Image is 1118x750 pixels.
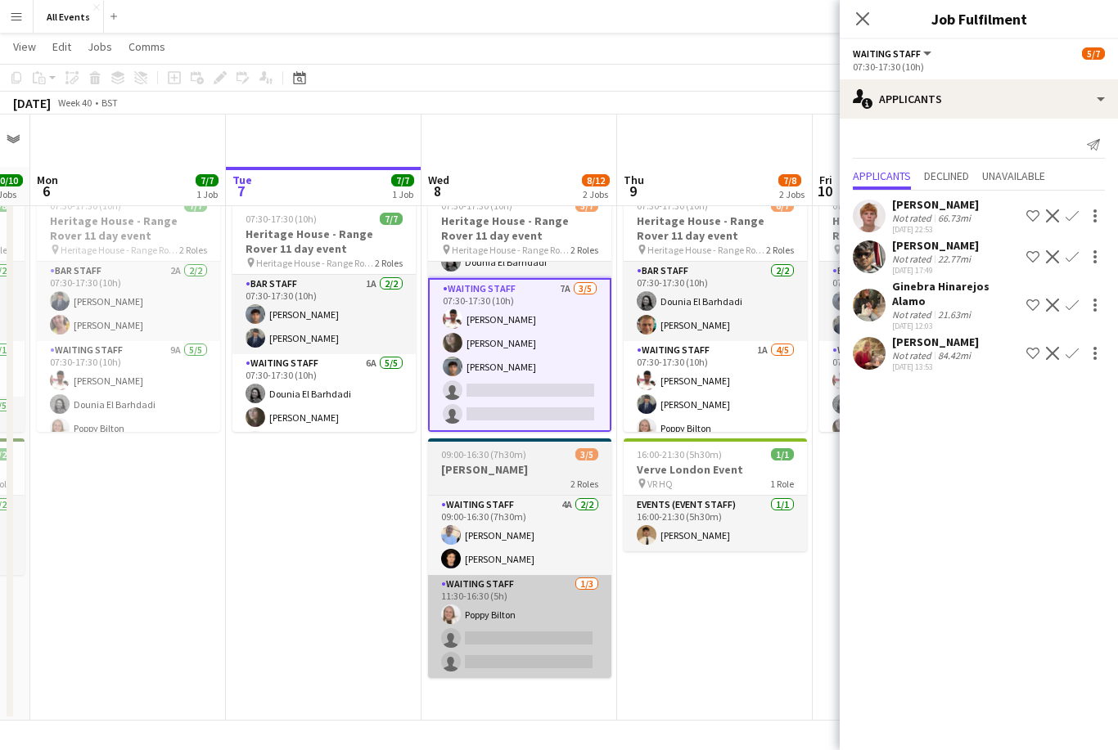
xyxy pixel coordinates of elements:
a: Edit [46,36,78,57]
span: Week 40 [54,97,95,109]
h3: [PERSON_NAME] [428,462,611,477]
app-card-role: Events (Event Staff)1/116:00-21:30 (5h30m)[PERSON_NAME] [624,496,807,551]
button: Waiting Staff [853,47,934,60]
div: 1 Job [196,188,218,200]
app-card-role: Waiting Staff7A3/507:30-17:30 (10h)[PERSON_NAME][PERSON_NAME][PERSON_NAME] [428,278,611,432]
app-job-card: 07:30-17:30 (10h)7/7Heritage House - Range Rover 11 day event Heritage House - Range Rover 11 day... [37,190,220,432]
span: 8 [426,182,449,200]
span: Heritage House - Range Rover 11 day event [61,244,179,256]
span: 7/7 [380,213,403,225]
span: 7 [230,182,252,200]
span: VR HQ [647,478,673,490]
span: Heritage House - Range Rover 11 day event [256,257,375,269]
div: 07:30-17:30 (10h) [853,61,1105,73]
app-card-role: Waiting Staff9A5/507:30-17:30 (10h)[PERSON_NAME]Dounia El BarhdadiPoppy Bilton [37,341,220,492]
app-job-card: 07:30-17:30 (10h)5/7Heritage House - Range Rover 11 day event Heritage House - Range Rover 11 day... [428,190,611,432]
span: Fri [819,173,832,187]
h3: Heritage House - Range Rover 11 day event [232,227,416,256]
div: In progress07:30-17:30 (10h)7/7Heritage House - Range Rover 11 day event Heritage House - Range R... [232,190,416,432]
div: 22.77mi [935,253,974,265]
div: [PERSON_NAME] [892,197,979,212]
span: 8/12 [582,174,610,186]
span: Jobs [88,39,112,54]
div: 09:00-16:30 (7h30m)3/5[PERSON_NAME]2 RolesWaiting Staff4A2/209:00-16:30 (7h30m)[PERSON_NAME][PERS... [428,438,611,678]
div: 2 Jobs [779,188,805,200]
app-card-role: Waiting Staff3A6/607:30-17:30 (10h)[PERSON_NAME]Dounia El Barhdadi[PERSON_NAME] [819,341,1003,515]
div: Ginebra Hinarejos Alamo [892,279,1020,308]
span: 1 Role [770,478,794,490]
app-job-card: 07:30-17:30 (10h)6/7Heritage House - Range Rover 11 day event Heritage House - Range Rover 11 day... [624,190,807,432]
span: 7/7 [391,174,414,186]
app-card-role: Bar Staff1A2/207:30-17:30 (10h)[PERSON_NAME][PERSON_NAME] [819,262,1003,341]
span: 10 [817,182,832,200]
span: Applicants [853,170,911,182]
a: Jobs [81,36,119,57]
app-card-role: Waiting Staff1/311:30-16:30 (5h)Poppy Bilton [428,575,611,678]
h3: Verve London Event [624,462,807,477]
span: 2 Roles [766,244,794,256]
span: 6 [34,182,58,200]
span: Heritage House - Range Rover 11 day event [452,244,570,256]
span: 7/8 [778,174,801,186]
div: 2 Jobs [583,188,609,200]
app-card-role: Waiting Staff1A4/507:30-17:30 (10h)[PERSON_NAME][PERSON_NAME]Poppy Bilton [624,341,807,492]
span: 2 Roles [375,257,403,269]
span: 9 [621,182,644,200]
app-card-role: Bar Staff2A2/207:30-17:30 (10h)[PERSON_NAME][PERSON_NAME] [37,262,220,341]
app-job-card: 16:00-21:30 (5h30m)1/1Verve London Event VR HQ1 RoleEvents (Event Staff)1/116:00-21:30 (5h30m)[PE... [624,438,807,551]
span: 2 Roles [570,244,598,256]
div: 21.63mi [935,308,974,321]
div: 66.73mi [935,212,974,224]
app-card-role: Bar Staff1A2/207:30-17:30 (10h)[PERSON_NAME][PERSON_NAME] [232,275,416,354]
div: [DATE] [13,95,51,111]
span: Waiting Staff [853,47,921,60]
h3: Heritage House - Range Rover 11 day event [428,213,611,243]
h3: Heritage House - Range Rover 11 day event [624,213,807,243]
div: Applicants [840,79,1118,119]
div: [DATE] 17:49 [892,265,979,276]
div: Not rated [892,253,935,265]
span: Wed [428,173,449,187]
app-card-role: Bar Staff2/207:30-17:30 (10h)Dounia El Barhdadi[PERSON_NAME] [624,262,807,341]
span: Declined [924,170,969,182]
div: Not rated [892,349,935,362]
span: Mon [37,173,58,187]
div: [DATE] 13:53 [892,362,979,372]
div: [DATE] 22:53 [892,224,979,235]
span: Unavailable [982,170,1045,182]
span: View [13,39,36,54]
div: [PERSON_NAME] [892,335,979,349]
span: 5/7 [1082,47,1105,60]
span: 2 Roles [570,478,598,490]
div: [DATE] 12:03 [892,321,1020,331]
span: 09:00-16:30 (7h30m) [441,448,526,460]
app-card-role: Waiting Staff6A5/507:30-17:30 (10h)Dounia El Barhdadi[PERSON_NAME] [232,354,416,505]
a: Comms [122,36,172,57]
h3: Heritage House - Range Rover 11 day event [37,213,220,243]
span: Comms [128,39,165,54]
div: 84.42mi [935,349,974,362]
span: 7/7 [196,174,219,186]
span: Thu [624,173,644,187]
span: 3/5 [575,448,598,460]
h3: Heritage House - Range Rover 11 day event [819,213,1003,243]
app-job-card: 07:30-17:30 (10h)8/8Heritage House - Range Rover 11 day event Heritage House - Range Rover 11 day... [819,190,1003,432]
div: 1 Job [392,188,413,200]
app-card-role: Waiting Staff4A2/209:00-16:30 (7h30m)[PERSON_NAME][PERSON_NAME] [428,496,611,575]
span: Edit [52,39,71,54]
div: [PERSON_NAME] [892,238,979,253]
span: 16:00-21:30 (5h30m) [637,448,722,460]
span: 2 Roles [179,244,207,256]
a: View [7,36,43,57]
span: Tue [232,173,252,187]
div: BST [101,97,118,109]
button: All Events [34,1,104,33]
div: Not rated [892,212,935,224]
h3: Job Fulfilment [840,8,1118,29]
span: Heritage House - Range Rover 11 day event [647,244,766,256]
